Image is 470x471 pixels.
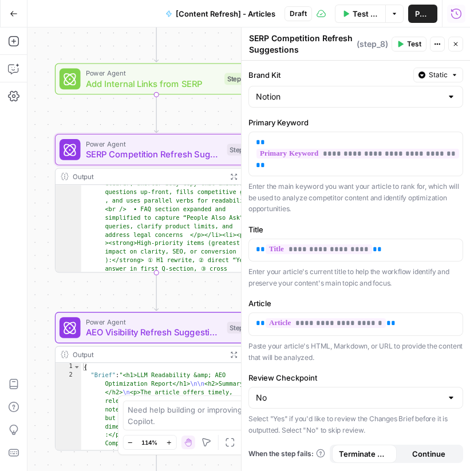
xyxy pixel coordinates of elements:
[73,349,222,359] div: Output
[290,9,307,19] span: Draft
[256,392,442,403] input: No
[353,8,379,19] span: Test Workflow
[86,138,222,149] span: Power Agent
[407,39,421,49] span: Test
[73,363,81,371] span: Toggle code folding, rows 1 through 3
[56,363,81,371] div: 1
[86,77,219,90] span: Add Internal Links from SERP
[256,91,442,102] input: Notion
[248,298,463,309] label: Article
[248,449,325,459] a: When the step fails:
[248,224,463,235] label: Title
[141,438,157,447] span: 114%
[248,372,463,383] label: Review Checkpoint
[227,144,252,156] div: Step 8
[73,171,222,181] div: Output
[224,73,252,85] div: Step 10
[55,134,258,272] div: Power AgentSERP Competition Refresh SuggestionsStep 8Output Clearer, shorter body copy that answe...
[248,341,463,363] p: Paste your article's HTML, Markdown, or URL to provide the content that will be analyzed.
[155,272,159,310] g: Edge from step_8 to step_9
[55,312,258,450] div: Power AgentAEO Visibility Refresh SuggestionsStep 9Output{ "Brief":"<h1>LLM Readability &amp; AEO...
[159,5,282,23] button: [Content Refresh] - Articles
[155,24,159,62] g: Edge from step_5 to step_10
[248,413,463,436] p: Select "Yes" if you'd like to review the Changes Brief before it is outputted. Select "No" to ski...
[413,68,463,82] button: Static
[86,68,219,78] span: Power Agent
[397,445,461,463] button: Continue
[86,148,222,161] span: SERP Competition Refresh Suggestions
[248,266,463,288] p: Enter your article's current title to help the workflow identify and preserve your content's main...
[176,8,275,19] span: [Content Refresh] - Articles
[86,326,222,339] span: AEO Visibility Refresh Suggestions
[335,5,386,23] button: Test Workflow
[415,8,430,19] span: Publish
[392,37,426,52] button: Test
[248,117,463,128] label: Primary Keyword
[227,322,252,334] div: Step 9
[357,38,388,50] span: ( step_8 )
[429,70,448,80] span: Static
[55,63,258,94] div: Power AgentAdd Internal Links from SERPStep 10
[408,5,437,23] button: Publish
[248,181,463,215] p: Enter the main keyword you want your article to rank for, which will be used to analyze competito...
[155,94,159,132] g: Edge from step_10 to step_8
[249,33,354,56] textarea: SERP Competition Refresh Suggestions
[412,448,445,460] span: Continue
[86,316,222,327] span: Power Agent
[248,69,409,81] label: Brand Kit
[339,448,390,460] span: Terminate Workflow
